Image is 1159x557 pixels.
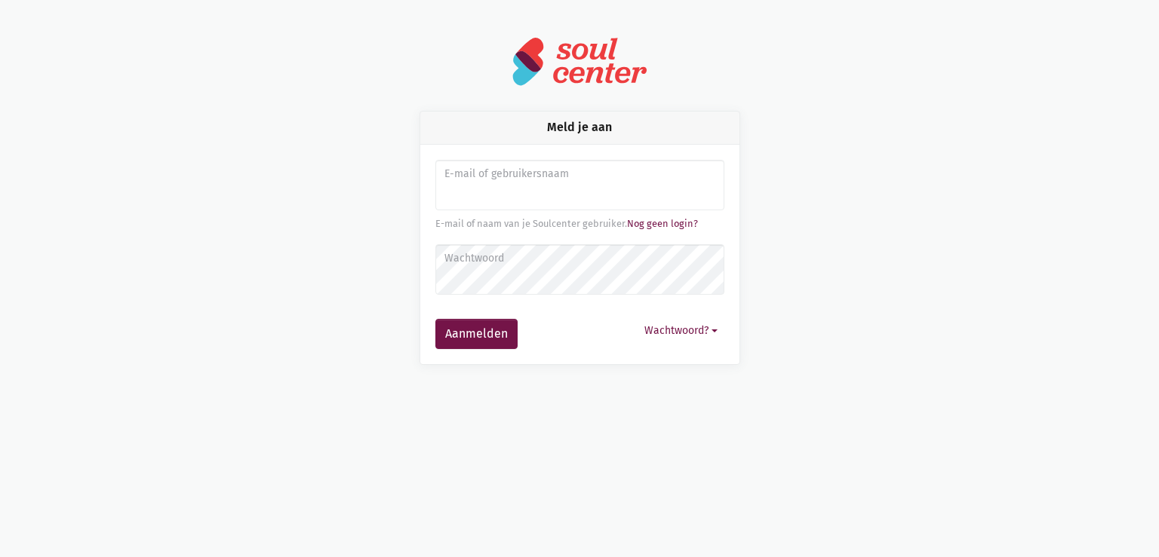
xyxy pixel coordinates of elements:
[444,250,714,267] label: Wachtwoord
[435,160,724,349] form: Aanmelden
[444,166,714,182] label: E-mail of gebruikersnaam
[638,319,724,342] button: Wachtwoord?
[420,112,739,144] div: Meld je aan
[512,36,647,87] img: logo-soulcenter-full.svg
[627,218,698,229] a: Nog geen login?
[435,319,518,349] button: Aanmelden
[435,216,724,231] div: E-mail of naam van je Soulcenter gebruiker.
